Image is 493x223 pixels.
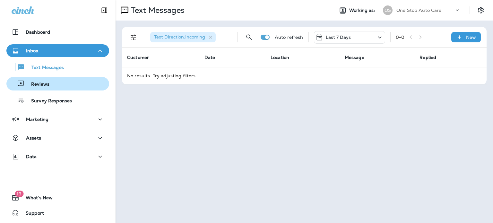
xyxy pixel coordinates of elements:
button: 19What's New [6,191,109,204]
button: Inbox [6,44,109,57]
p: One Stop Auto Care [396,8,442,13]
p: Text Messages [128,5,185,15]
span: What's New [19,195,53,203]
button: Collapse Sidebar [95,4,113,17]
p: Text Messages [25,65,64,71]
div: Text Direction:Incoming [150,32,216,42]
span: Support [19,210,44,218]
p: New [466,35,476,40]
p: Marketing [26,117,48,122]
td: No results. Try adjusting filters [122,67,487,84]
span: Working as: [349,8,376,13]
span: Location [271,55,289,60]
button: Text Messages [6,60,109,74]
p: Dashboard [26,30,50,35]
button: Filters [127,31,140,44]
p: Assets [26,135,41,141]
button: Dashboard [6,26,109,39]
button: Settings [475,4,487,16]
button: Survey Responses [6,94,109,107]
p: Auto refresh [275,35,303,40]
button: Search Messages [243,31,255,44]
button: Assets [6,132,109,144]
span: Replied [419,55,436,60]
button: Support [6,207,109,219]
p: Reviews [25,81,49,88]
span: Message [345,55,364,60]
p: Survey Responses [25,98,72,104]
p: Data [26,154,37,159]
button: Marketing [6,113,109,126]
span: Text Direction : Incoming [154,34,205,40]
p: Inbox [26,48,38,53]
p: Last 7 Days [326,35,351,40]
span: Date [204,55,215,60]
span: 19 [15,191,23,197]
button: Data [6,150,109,163]
div: 0 - 0 [396,35,404,40]
span: Customer [127,55,149,60]
div: OS [383,5,393,15]
button: Reviews [6,77,109,90]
